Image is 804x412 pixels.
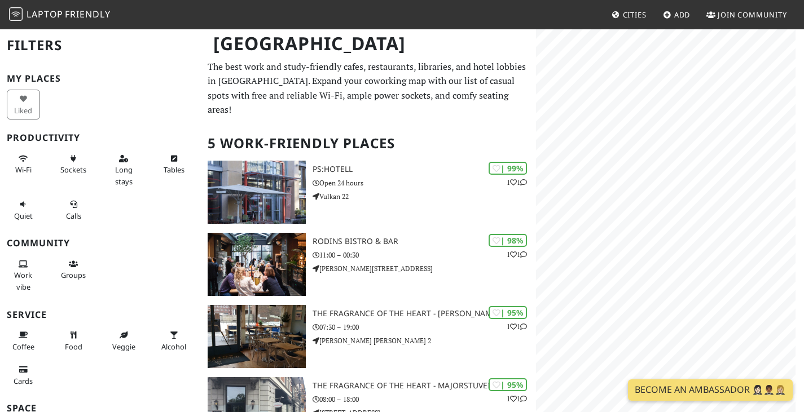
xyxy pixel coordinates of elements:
p: [PERSON_NAME] [PERSON_NAME] 2 [313,335,536,346]
p: 1 1 [507,321,527,332]
div: | 95% [489,306,527,319]
a: Become an Ambassador 🤵🏻‍♀️🤵🏾‍♂️🤵🏼‍♀️ [628,379,793,401]
span: Work-friendly tables [164,165,184,175]
button: Alcohol [157,326,191,356]
span: Cities [623,10,647,20]
span: Long stays [115,165,133,186]
button: Groups [57,255,90,285]
img: PS:hotell [208,161,306,224]
button: Calls [57,195,90,225]
button: Tables [157,149,191,179]
span: Video/audio calls [66,211,81,221]
p: 11:00 – 00:30 [313,250,536,260]
span: People working [14,270,32,291]
img: Rodins Bistro & Bar [208,233,306,296]
p: The best work and study-friendly cafes, restaurants, libraries, and hotel lobbies in [GEOGRAPHIC_... [208,60,529,117]
a: Cities [607,5,651,25]
button: Work vibe [7,255,40,296]
span: Add [674,10,691,20]
button: Veggie [107,326,140,356]
button: Cards [7,360,40,390]
a: Add [658,5,695,25]
a: The Fragrance of the Heart - Fridtjof | 95% 11 The Fragrance of the Heart - [PERSON_NAME] 07:30 –... [201,305,536,368]
a: Rodins Bistro & Bar | 98% 11 Rodins Bistro & Bar 11:00 – 00:30 [PERSON_NAME][STREET_ADDRESS] [201,233,536,296]
button: Long stays [107,149,140,191]
p: 07:30 – 19:00 [313,322,536,333]
button: Food [57,326,90,356]
p: Open 24 hours [313,178,536,188]
h2: Filters [7,28,194,63]
h2: 5 Work-Friendly Places [208,126,529,161]
button: Sockets [57,149,90,179]
div: | 98% [489,234,527,247]
div: | 95% [489,378,527,391]
a: Join Community [702,5,792,25]
span: Coffee [12,342,34,352]
h1: [GEOGRAPHIC_DATA] [204,28,534,59]
p: 1 1 [507,177,527,188]
span: Veggie [112,342,135,352]
h3: Community [7,238,194,249]
span: Credit cards [14,376,33,386]
h3: Service [7,309,194,320]
h3: My Places [7,73,194,84]
h3: The Fragrance of the Heart - [PERSON_NAME] [313,309,536,318]
p: Vulkan 22 [313,191,536,202]
h3: PS:hotell [313,165,536,174]
span: Join Community [718,10,787,20]
p: 1 1 [507,393,527,404]
p: [PERSON_NAME][STREET_ADDRESS] [313,263,536,274]
button: Coffee [7,326,40,356]
h3: Productivity [7,132,194,143]
span: Quiet [14,211,33,221]
span: Power sockets [60,165,86,175]
h3: The Fragrance of the Heart - Majorstuveien [313,381,536,391]
a: PS:hotell | 99% 11 PS:hotell Open 24 hours Vulkan 22 [201,161,536,224]
button: Quiet [7,195,40,225]
h3: Rodins Bistro & Bar [313,237,536,246]
span: Friendly [65,8,110,20]
img: The Fragrance of the Heart - Fridtjof [208,305,306,368]
span: Food [65,342,82,352]
a: LaptopFriendly LaptopFriendly [9,5,111,25]
span: Alcohol [161,342,186,352]
span: Laptop [27,8,63,20]
span: Stable Wi-Fi [15,165,32,175]
p: 1 1 [507,249,527,260]
span: Group tables [61,270,86,280]
img: LaptopFriendly [9,7,23,21]
div: | 99% [489,162,527,175]
button: Wi-Fi [7,149,40,179]
p: 08:00 – 18:00 [313,394,536,405]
